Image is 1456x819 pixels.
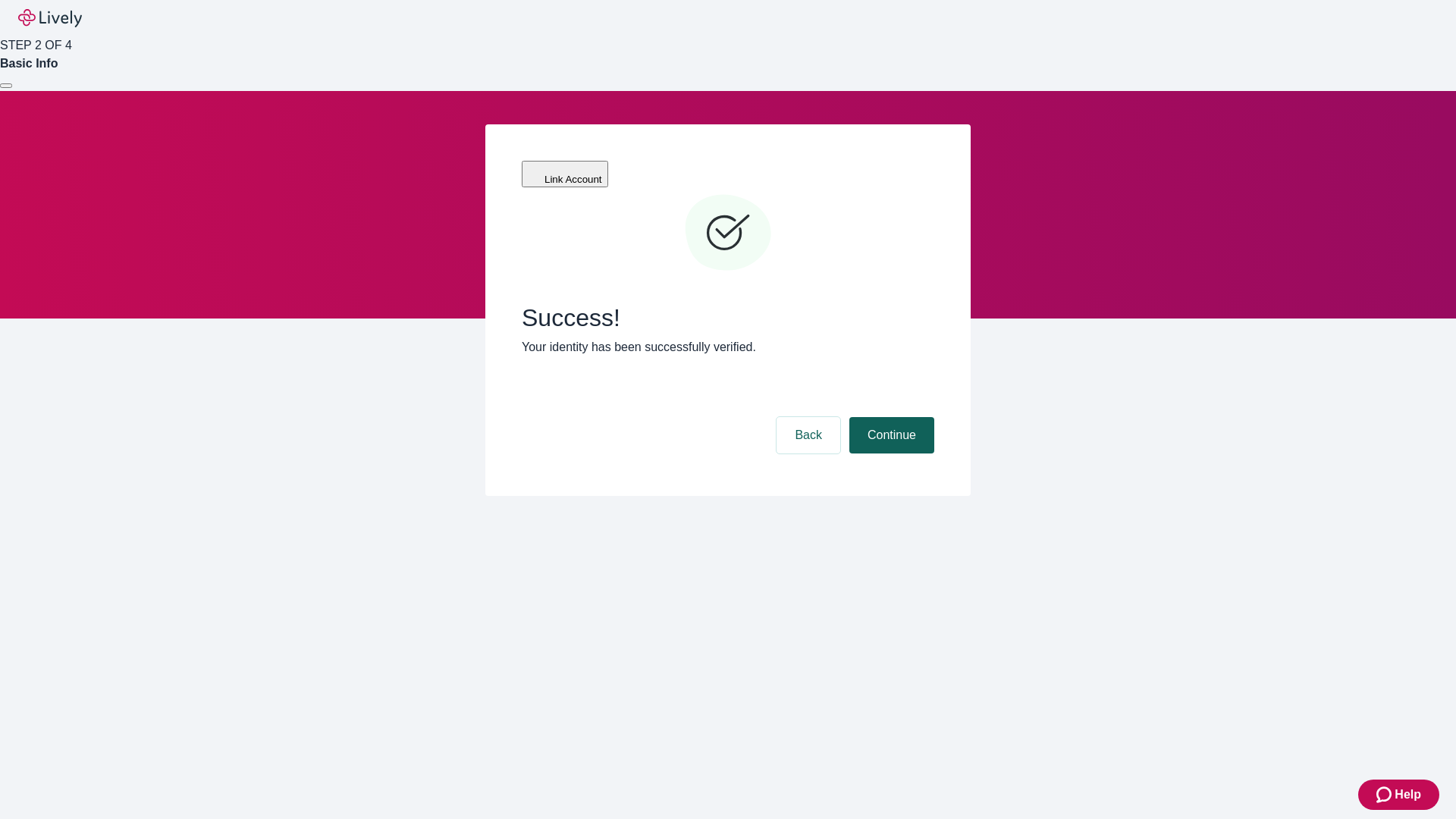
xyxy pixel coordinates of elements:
button: Link Account [522,161,608,187]
span: Help [1395,786,1421,804]
svg: Zendesk support icon [1376,786,1395,804]
button: Back [777,417,840,453]
p: Your identity has been successfully verified. [522,338,934,356]
svg: Checkmark icon [682,188,773,279]
button: Zendesk support iconHelp [1358,780,1439,810]
span: Success! [522,303,934,332]
button: Continue [849,417,934,453]
img: Lively [18,9,82,27]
